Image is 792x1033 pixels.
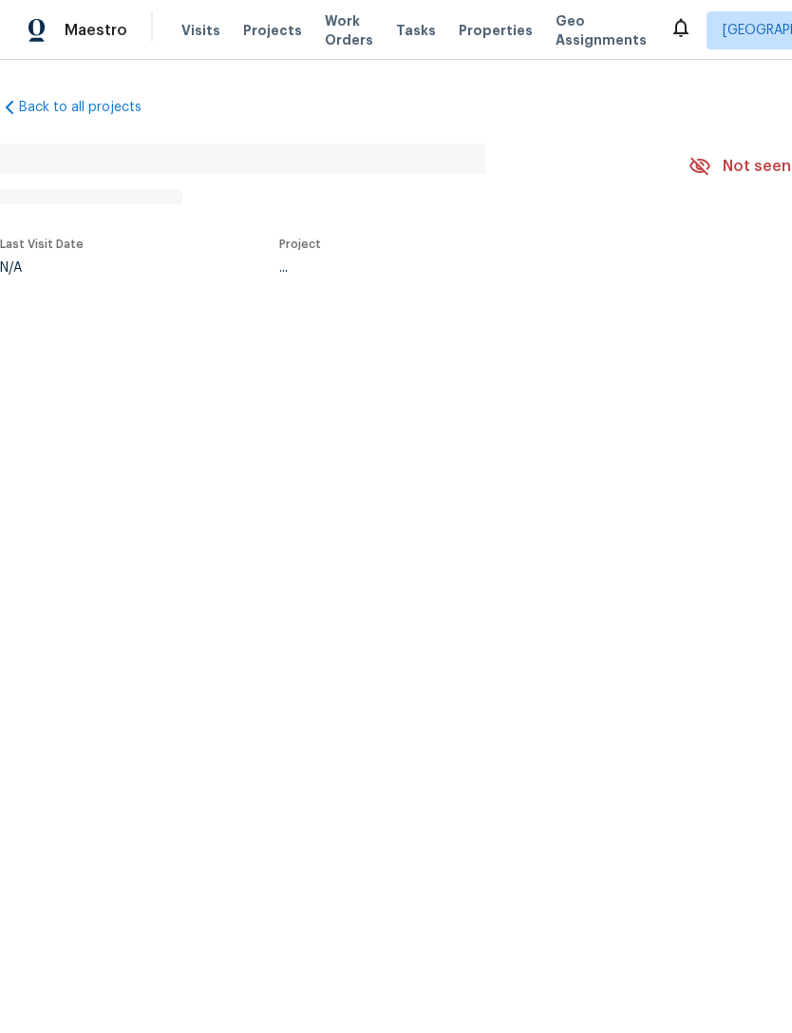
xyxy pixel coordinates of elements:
[279,239,321,250] span: Project
[556,11,647,49] span: Geo Assignments
[243,21,302,40] span: Projects
[459,21,533,40] span: Properties
[396,24,436,37] span: Tasks
[65,21,127,40] span: Maestro
[279,261,644,275] div: ...
[325,11,373,49] span: Work Orders
[181,21,220,40] span: Visits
